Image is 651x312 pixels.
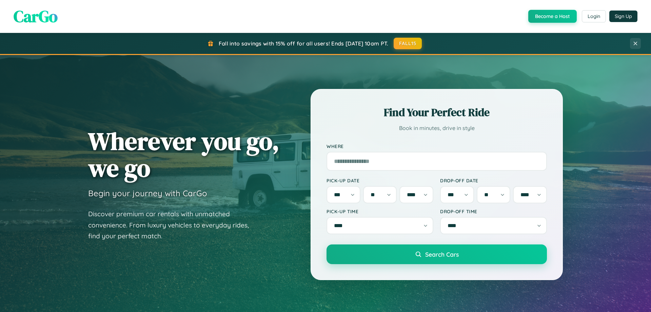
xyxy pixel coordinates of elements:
button: FALL15 [394,38,422,49]
button: Become a Host [528,10,577,23]
button: Search Cars [327,244,547,264]
label: Drop-off Time [440,208,547,214]
span: CarGo [14,5,58,27]
span: Fall into savings with 15% off for all users! Ends [DATE] 10am PT. [219,40,389,47]
button: Sign Up [609,11,637,22]
span: Search Cars [425,251,459,258]
h1: Wherever you go, we go [88,128,279,181]
label: Drop-off Date [440,178,547,183]
h2: Find Your Perfect Ride [327,105,547,120]
button: Login [582,10,606,22]
h3: Begin your journey with CarGo [88,188,207,198]
p: Discover premium car rentals with unmatched convenience. From luxury vehicles to everyday rides, ... [88,208,258,242]
label: Pick-up Time [327,208,433,214]
label: Where [327,143,547,149]
p: Book in minutes, drive in style [327,123,547,133]
label: Pick-up Date [327,178,433,183]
